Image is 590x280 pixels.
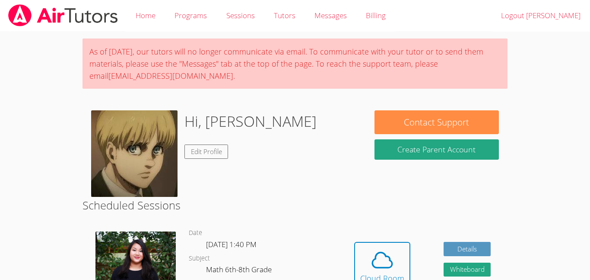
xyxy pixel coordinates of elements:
[314,10,347,20] span: Messages
[189,228,202,238] dt: Date
[444,242,491,256] a: Details
[184,110,317,132] h1: Hi, [PERSON_NAME]
[374,110,499,134] button: Contact Support
[374,139,499,160] button: Create Parent Account
[206,239,257,249] span: [DATE] 1:40 PM
[206,264,273,278] dd: Math 6th-8th Grade
[444,263,491,277] button: Whiteboard
[7,4,119,26] img: airtutors_banner-c4298cdbf04f3fff15de1276eac7730deb9818008684d7c2e4769d2f7ddbe033.png
[91,110,178,197] img: images.jpeg
[189,253,210,264] dt: Subject
[184,145,228,159] a: Edit Profile
[82,197,508,213] h2: Scheduled Sessions
[82,39,508,89] div: As of [DATE], our tutors will no longer communicate via email. To communicate with your tutor or ...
